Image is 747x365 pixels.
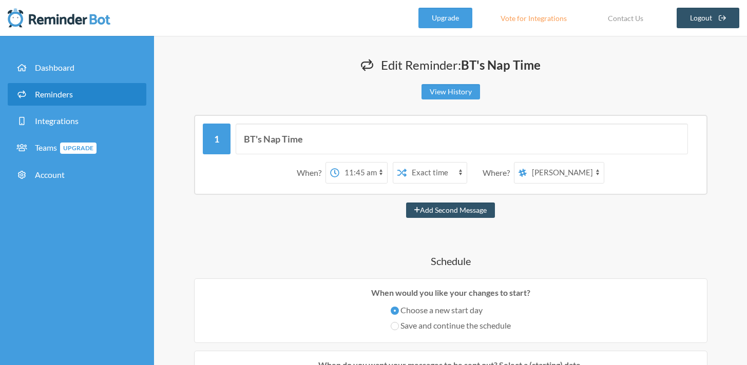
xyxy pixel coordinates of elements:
[483,162,514,184] div: Where?
[461,57,541,72] strong: BT's Nap Time
[418,8,472,28] a: Upgrade
[202,287,699,299] p: When would you like your changes to start?
[406,202,495,218] button: Add Second Message
[595,8,656,28] a: Contact Us
[8,110,146,132] a: Integrations
[35,170,65,179] span: Account
[381,57,541,72] span: Edit Reminder:
[8,56,146,79] a: Dashboard
[391,304,511,316] label: Choose a new start day
[8,136,146,159] a: TeamsUpgrade
[391,307,399,315] input: Choose a new start day
[391,319,511,332] label: Save and continue the schedule
[35,116,79,126] span: Integrations
[35,89,73,99] span: Reminders
[35,63,74,72] span: Dashboard
[488,8,580,28] a: Vote for Integrations
[677,8,740,28] a: Logout
[8,83,146,106] a: Reminders
[8,164,146,186] a: Account
[236,124,688,154] input: Message
[35,143,97,152] span: Teams
[391,322,399,330] input: Save and continue the schedule
[8,8,110,28] img: Reminder Bot
[297,162,325,184] div: When?
[60,143,97,154] span: Upgrade
[422,84,480,99] a: View History
[175,254,726,268] h4: Schedule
